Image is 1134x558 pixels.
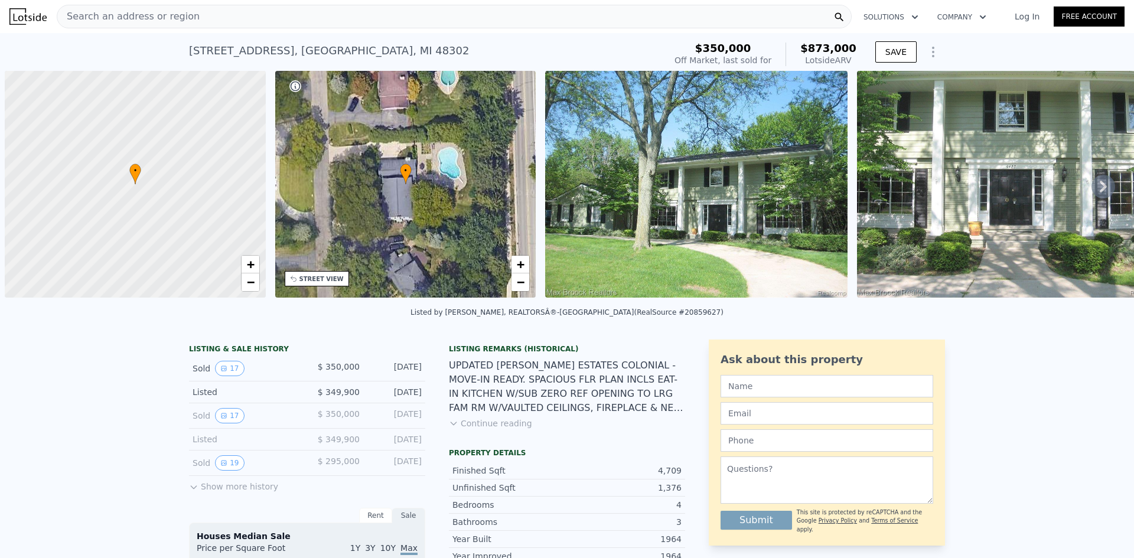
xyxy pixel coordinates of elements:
span: $ 350,000 [318,409,360,419]
span: • [129,165,141,176]
span: Max [400,543,418,555]
button: View historical data [215,361,244,376]
button: Continue reading [449,417,532,429]
button: Solutions [854,6,928,28]
span: $ 349,900 [318,387,360,397]
span: + [246,257,254,272]
input: Email [721,402,933,425]
div: Finished Sqft [452,465,567,477]
div: STREET VIEW [299,275,344,283]
div: 4,709 [567,465,682,477]
a: Free Account [1054,6,1125,27]
div: Sold [193,408,298,423]
div: Listing Remarks (Historical) [449,344,685,354]
div: Lotside ARV [800,54,856,66]
a: Privacy Policy [819,517,857,524]
button: View historical data [215,455,244,471]
div: [DATE] [369,386,422,398]
div: LISTING & SALE HISTORY [189,344,425,356]
a: Log In [1001,11,1054,22]
a: Zoom in [511,256,529,273]
span: Search an address or region [57,9,200,24]
div: Sale [392,508,425,523]
div: • [129,164,141,184]
span: 3Y [365,543,375,553]
div: • [400,164,412,184]
div: Rent [359,508,392,523]
div: Bedrooms [452,499,567,511]
div: 1,376 [567,482,682,494]
div: [DATE] [369,408,422,423]
div: Listed [193,386,298,398]
div: [DATE] [369,455,422,471]
span: $350,000 [695,42,751,54]
button: Company [928,6,996,28]
img: Lotside [9,8,47,25]
span: 1Y [350,543,360,553]
span: $873,000 [800,42,856,54]
span: • [400,165,412,176]
div: 4 [567,499,682,511]
div: Unfinished Sqft [452,482,567,494]
a: Terms of Service [871,517,918,524]
div: Listed [193,433,298,445]
div: [STREET_ADDRESS] , [GEOGRAPHIC_DATA] , MI 48302 [189,43,469,59]
span: + [517,257,524,272]
span: 10Y [380,543,396,553]
img: Sale: 143442031 Parcel: 58680050 [545,71,848,298]
div: [DATE] [369,433,422,445]
div: Property details [449,448,685,458]
a: Zoom out [242,273,259,291]
div: Off Market, last sold for [674,54,771,66]
div: Ask about this property [721,351,933,368]
span: − [517,275,524,289]
div: 1964 [567,533,682,545]
div: [DATE] [369,361,422,376]
a: Zoom out [511,273,529,291]
input: Phone [721,429,933,452]
div: UPDATED [PERSON_NAME] ESTATES COLONIAL - MOVE-IN READY. SPACIOUS FLR PLAN INCLS EAT-IN KITCHEN W/... [449,358,685,415]
button: SAVE [875,41,917,63]
div: 3 [567,516,682,528]
span: − [246,275,254,289]
div: Sold [193,361,298,376]
div: This site is protected by reCAPTCHA and the Google and apply. [797,508,933,534]
a: Zoom in [242,256,259,273]
div: Bathrooms [452,516,567,528]
input: Name [721,375,933,397]
span: $ 350,000 [318,362,360,371]
span: $ 349,900 [318,435,360,444]
span: $ 295,000 [318,456,360,466]
button: Submit [721,511,792,530]
div: Year Built [452,533,567,545]
div: Listed by [PERSON_NAME], REALTORSÂ®-[GEOGRAPHIC_DATA] (RealSource #20859627) [410,308,724,316]
button: View historical data [215,408,244,423]
button: Show Options [921,40,945,64]
div: Sold [193,455,298,471]
button: Show more history [189,476,278,492]
div: Houses Median Sale [197,530,418,542]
